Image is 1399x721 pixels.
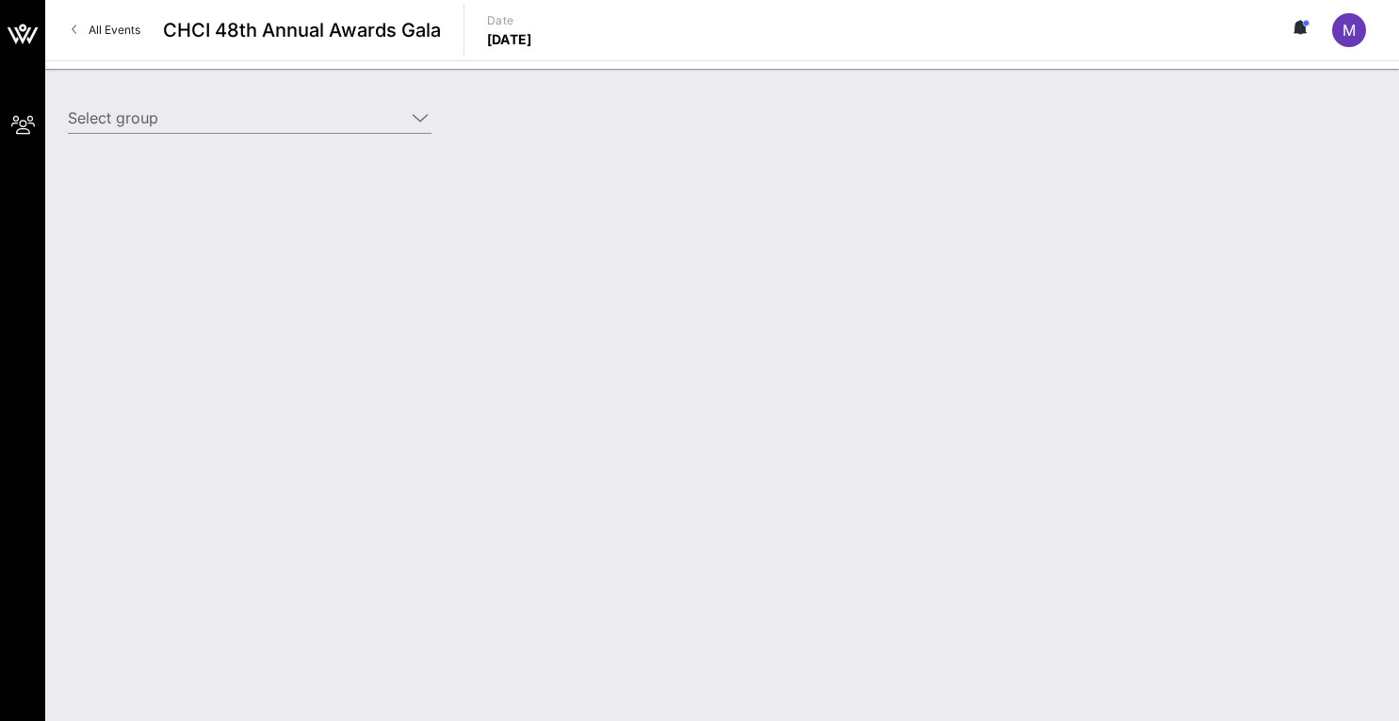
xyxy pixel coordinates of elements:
[1332,13,1366,47] div: M
[487,30,532,49] p: [DATE]
[487,11,532,30] p: Date
[163,16,441,44] span: CHCI 48th Annual Awards Gala
[89,23,140,37] span: All Events
[1342,21,1356,40] span: M
[60,15,152,45] a: All Events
